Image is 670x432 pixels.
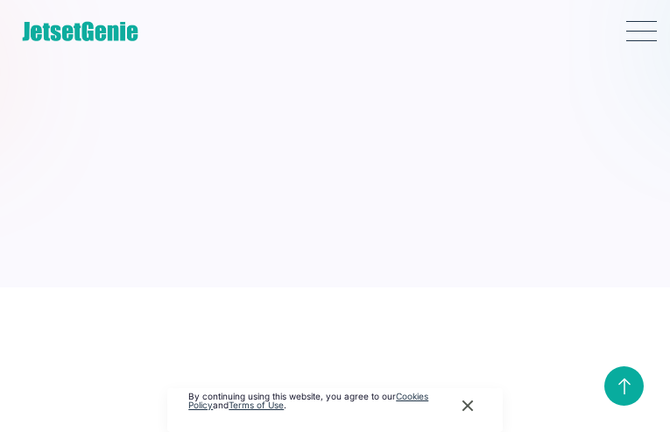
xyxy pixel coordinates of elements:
img: Arrow Image [614,376,635,397]
a: Cookies Policy [188,391,428,410]
a: Terms of Use [229,400,284,410]
p: By continuing using this website, you agree to our and . [188,392,437,409]
div: menu [626,21,657,41]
